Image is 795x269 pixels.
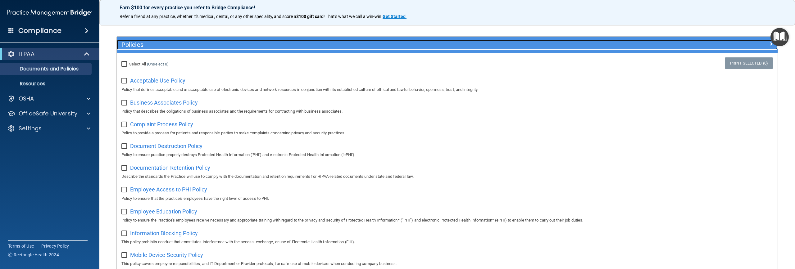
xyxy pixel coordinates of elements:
p: Policy that describes the obligations of business associates and the requirements for contracting... [121,108,773,115]
p: Settings [19,125,42,132]
span: Business Associates Policy [130,99,198,106]
h5: Policies [121,41,608,48]
a: OSHA [7,95,90,102]
span: Information Blocking Policy [130,230,198,236]
strong: $100 gift card [296,14,324,19]
p: Describe the standards the Practice will use to comply with the documentation and retention requi... [121,173,773,180]
p: Resources [4,81,89,87]
a: Privacy Policy [41,243,69,249]
p: Policy to provide a process for patients and responsible parties to make complaints concerning pr... [121,129,773,137]
span: Documentation Retention Policy [130,164,210,171]
a: Terms of Use [8,243,34,249]
span: Complaint Process Policy [130,121,193,128]
p: OSHA [19,95,34,102]
p: Policy that defines acceptable and unacceptable use of electronic devices and network resources i... [121,86,773,93]
p: Documents and Policies [4,66,89,72]
span: Ⓒ Rectangle Health 2024 [8,252,59,258]
p: Policy to ensure the Practice's employees receive necessary and appropriate training with regard ... [121,217,773,224]
span: Mobile Device Security Policy [130,252,203,258]
p: HIPAA [19,50,34,58]
a: Print Selected (0) [725,57,773,69]
p: Earn $100 for every practice you refer to Bridge Compliance! [120,5,775,11]
a: Get Started [383,14,407,19]
span: Document Destruction Policy [130,143,202,149]
strong: Get Started [383,14,406,19]
a: HIPAA [7,50,90,58]
a: OfficeSafe University [7,110,90,117]
span: Refer a friend at any practice, whether it's medical, dental, or any other speciality, and score a [120,14,296,19]
img: PMB logo [7,7,92,19]
h4: Compliance [18,26,61,35]
span: Employee Education Policy [130,208,197,215]
p: OfficeSafe University [19,110,77,117]
a: Settings [7,125,90,132]
p: This policy prohibits conduct that constitutes interference with the access, exchange, or use of ... [121,238,773,246]
button: Open Resource Center [770,28,789,46]
p: Policy to ensure that the practice's employees have the right level of access to PHI. [121,195,773,202]
span: ! That's what we call a win-win. [324,14,383,19]
p: Policy to ensure practice properly destroys Protected Health Information ('PHI') and electronic P... [121,151,773,159]
a: Policies [121,40,773,50]
span: Select All [129,62,146,66]
a: (Unselect 0) [147,62,169,66]
p: This policy covers employee responsibilities, and IT Department or Provider protocols, for safe u... [121,260,773,267]
span: Acceptable Use Policy [130,77,185,84]
input: Select All (Unselect 0) [121,62,129,67]
span: Employee Access to PHI Policy [130,186,207,193]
